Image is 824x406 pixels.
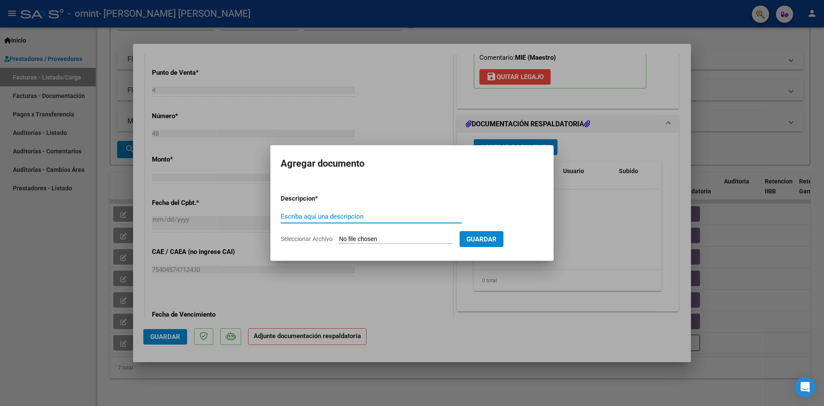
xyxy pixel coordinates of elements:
[281,156,543,172] h2: Agregar documento
[795,377,815,397] div: Open Intercom Messenger
[467,235,497,243] span: Guardar
[281,235,333,242] span: Seleccionar Archivo
[460,231,503,247] button: Guardar
[281,194,360,204] p: Descripcion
